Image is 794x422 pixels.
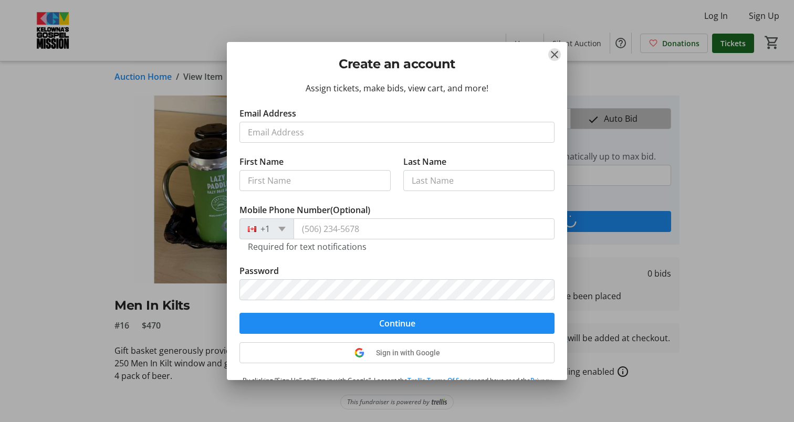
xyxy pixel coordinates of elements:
button: Continue [239,313,555,334]
h2: Create an account [239,55,555,73]
tr-hint: Required for text notifications [248,241,367,252]
input: Email Address [239,122,555,143]
label: Last Name [403,155,446,168]
span: Continue [379,317,415,330]
div: Assign tickets, make bids, view cart, and more! [239,82,555,94]
input: Last Name [403,170,555,191]
input: First Name [239,170,391,191]
span: Sign in with Google [376,349,440,357]
button: Close [548,48,561,61]
label: First Name [239,155,284,168]
label: Mobile Phone Number (Optional) [239,204,370,216]
input: (506) 234-5678 [294,218,555,239]
label: Password [239,265,279,277]
a: Trellis Terms Of Service [408,376,477,385]
label: Email Address [239,107,296,120]
button: Sign in with Google [239,342,555,363]
p: By clicking “Sign Up” or “Sign in with Google”, I accept the and have read the . [239,376,555,395]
